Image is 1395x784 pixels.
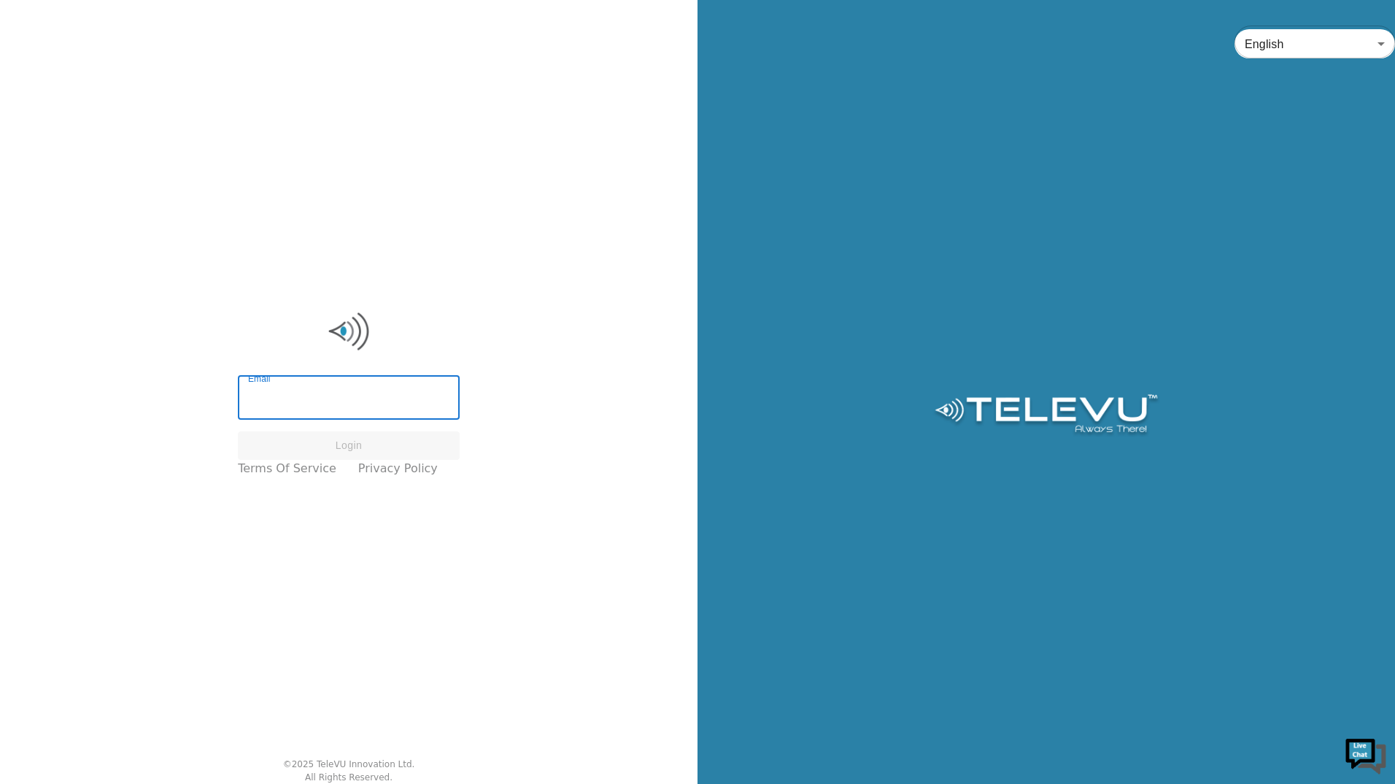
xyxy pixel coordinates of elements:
img: Logo [932,394,1159,438]
img: Chat Widget [1344,733,1388,777]
a: Privacy Policy [358,460,438,477]
div: English [1234,23,1395,64]
a: Terms of Service [238,460,336,477]
img: Logo [238,310,460,353]
div: All Rights Reserved. [305,771,393,784]
div: © 2025 TeleVU Innovation Ltd. [283,758,415,771]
